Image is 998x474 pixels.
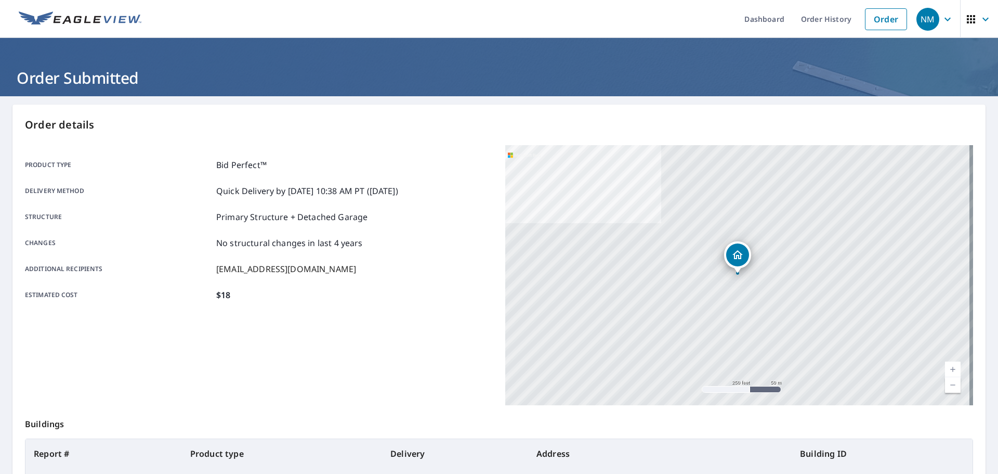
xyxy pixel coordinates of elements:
[945,377,961,393] a: Current Level 17, Zoom Out
[528,439,792,468] th: Address
[216,185,398,197] p: Quick Delivery by [DATE] 10:38 AM PT ([DATE])
[19,11,141,27] img: EV Logo
[25,237,212,249] p: Changes
[216,263,356,275] p: [EMAIL_ADDRESS][DOMAIN_NAME]
[216,159,267,171] p: Bid Perfect™
[724,241,751,274] div: Dropped pin, building 1, Residential property, 920 SW Maplecrest Ct Portland, OR 97219
[25,263,212,275] p: Additional recipients
[25,211,212,223] p: Structure
[25,117,973,133] p: Order details
[25,405,973,439] p: Buildings
[216,211,367,223] p: Primary Structure + Detached Garage
[865,8,907,30] a: Order
[916,8,939,31] div: NM
[12,67,986,88] h1: Order Submitted
[25,439,182,468] th: Report #
[216,237,363,249] p: No structural changes in last 4 years
[25,289,212,301] p: Estimated cost
[216,289,230,301] p: $18
[382,439,528,468] th: Delivery
[182,439,382,468] th: Product type
[792,439,973,468] th: Building ID
[25,159,212,171] p: Product type
[945,362,961,377] a: Current Level 17, Zoom In
[25,185,212,197] p: Delivery method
